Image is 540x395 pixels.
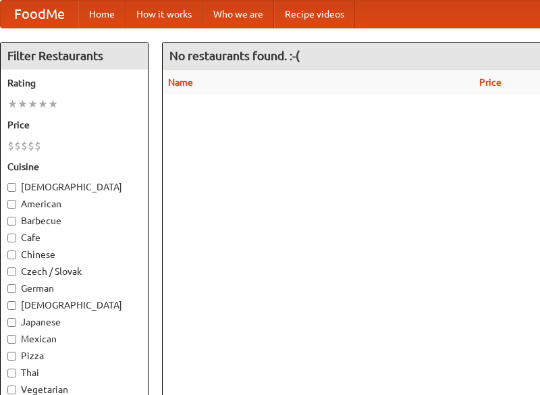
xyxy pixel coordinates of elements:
input: Japanese [7,318,16,327]
input: Pizza [7,352,16,361]
li: ★ [7,97,18,111]
li: ★ [38,97,48,111]
input: [DEMOGRAPHIC_DATA] [7,301,16,310]
label: Pizza [7,349,141,363]
li: $ [14,138,21,153]
a: Price [479,77,502,88]
a: Name [168,77,193,88]
label: [DEMOGRAPHIC_DATA] [7,298,141,312]
input: [DEMOGRAPHIC_DATA] [7,183,16,192]
a: Who we are [202,1,274,28]
a: How it works [126,1,202,28]
ng-pluralize: No restaurants found. :-( [169,49,300,62]
li: $ [34,138,41,153]
a: FoodMe [1,1,78,28]
li: ★ [48,97,58,111]
input: Chinese [7,251,16,259]
input: Barbecue [7,217,16,226]
h5: Price [7,118,141,132]
label: German [7,282,141,295]
input: Cafe [7,234,16,242]
label: Mexican [7,332,141,346]
input: Thai [7,369,16,377]
a: Recipe videos [274,1,355,28]
h5: Cuisine [7,160,141,174]
label: Czech / Slovak [7,265,141,278]
li: $ [21,138,28,153]
label: Thai [7,366,141,379]
input: Vegetarian [7,386,16,394]
li: $ [28,138,34,153]
h4: Filter Restaurants [1,43,148,70]
input: Czech / Slovak [7,267,16,276]
label: Japanese [7,315,141,329]
li: $ [7,138,14,153]
input: German [7,284,16,293]
a: Home [78,1,126,28]
label: Cafe [7,231,141,244]
label: Chinese [7,248,141,261]
li: ★ [28,97,38,111]
label: American [7,197,141,211]
label: [DEMOGRAPHIC_DATA] [7,180,141,194]
input: American [7,200,16,209]
h5: Rating [7,76,141,90]
li: ★ [18,97,28,111]
label: Barbecue [7,214,141,228]
input: Mexican [7,335,16,344]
